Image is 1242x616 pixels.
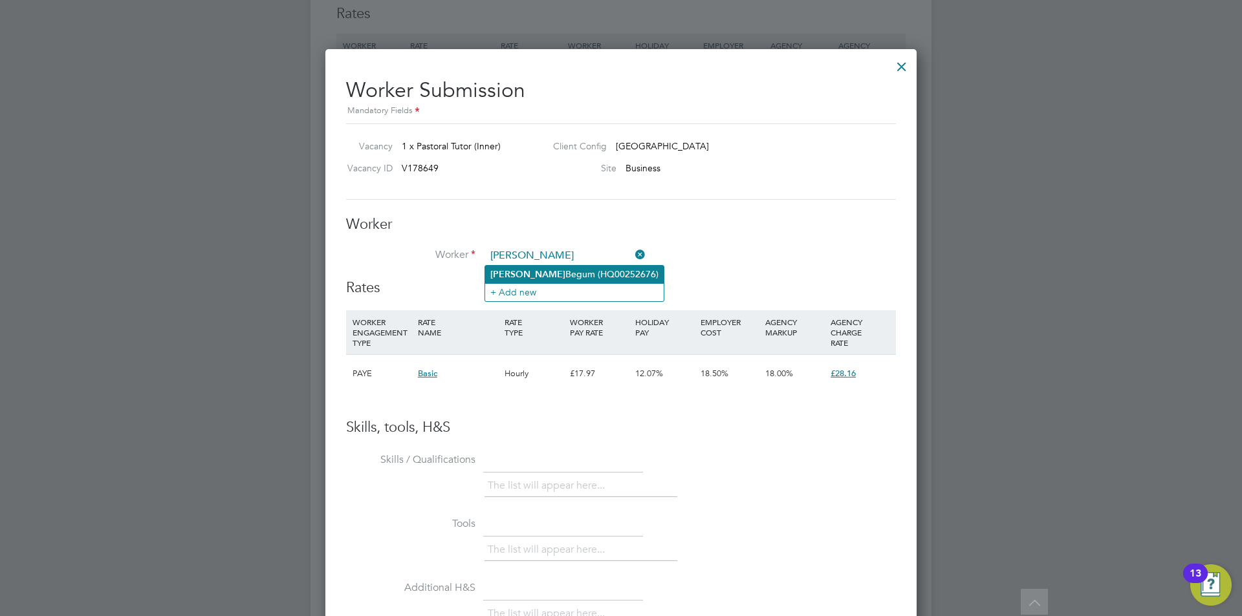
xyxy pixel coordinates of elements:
[341,162,393,174] label: Vacancy ID
[402,162,439,174] span: V178649
[762,310,827,344] div: AGENCY MARKUP
[346,453,475,467] label: Skills / Qualifications
[346,215,896,234] h3: Worker
[418,368,437,379] span: Basic
[349,310,415,354] div: WORKER ENGAGEMENT TYPE
[341,140,393,152] label: Vacancy
[632,310,697,344] div: HOLIDAY PAY
[1190,564,1232,606] button: Open Resource Center, 13 new notifications
[701,368,728,379] span: 18.50%
[543,162,616,174] label: Site
[349,355,415,392] div: PAYE
[485,266,664,283] li: Begum (HQ00252676)
[490,269,565,280] b: [PERSON_NAME]
[626,162,660,174] span: Business
[697,310,763,344] div: EMPLOYER COST
[346,248,475,262] label: Worker
[346,418,896,437] h3: Skills, tools, H&S
[567,355,632,392] div: £17.97
[346,104,896,118] div: Mandatory Fields
[501,310,567,344] div: RATE TYPE
[543,140,607,152] label: Client Config
[346,279,896,297] h3: Rates
[831,368,856,379] span: £28.16
[567,310,632,344] div: WORKER PAY RATE
[765,368,793,379] span: 18.00%
[827,310,893,354] div: AGENCY CHARGE RATE
[616,140,709,152] span: [GEOGRAPHIC_DATA]
[635,368,663,379] span: 12.07%
[486,246,646,266] input: Search for...
[485,283,664,301] li: + Add new
[488,541,610,558] li: The list will appear here...
[1190,573,1201,590] div: 13
[346,581,475,595] label: Additional H&S
[346,517,475,531] label: Tools
[415,310,501,344] div: RATE NAME
[402,140,501,152] span: 1 x Pastoral Tutor (Inner)
[488,477,610,494] li: The list will appear here...
[501,355,567,392] div: Hourly
[346,67,896,118] h2: Worker Submission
